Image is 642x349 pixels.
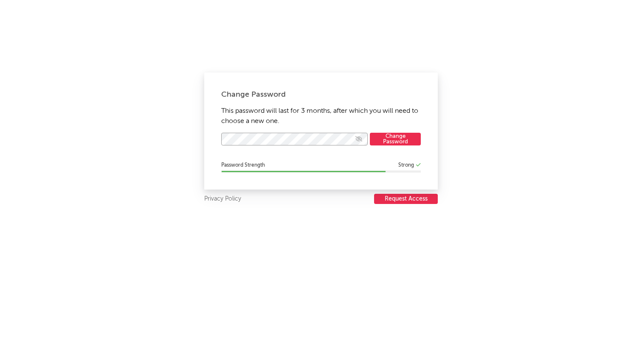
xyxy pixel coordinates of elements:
div: This password will last for 3 months, after which you will need to choose a new one. [204,73,438,190]
a: Request Access [374,194,438,204]
a: Privacy Policy [204,194,241,204]
div: Strong [398,160,414,170]
div: Change Password [221,89,421,100]
button: Change Password [370,133,421,145]
button: Request Access [374,194,438,204]
div: Password Strength [221,160,421,170]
